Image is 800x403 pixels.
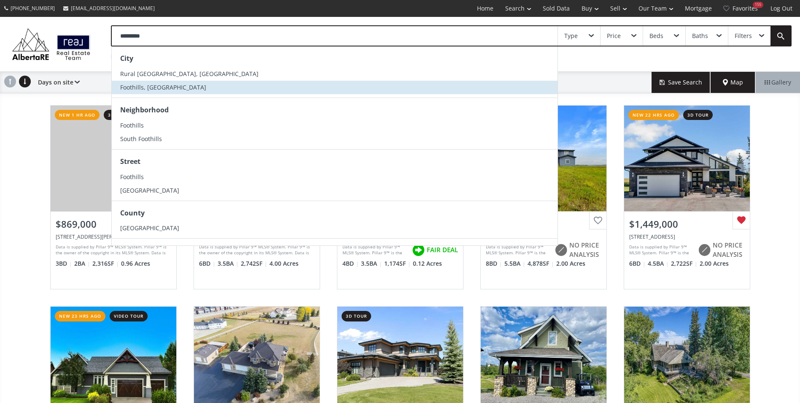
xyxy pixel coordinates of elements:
span: 6 BD [629,259,646,268]
div: Data is supplied by Pillar 9™ MLS® System. Pillar 9™ is the owner of the copyright in its MLS® Sy... [56,244,169,256]
div: Beds [649,33,663,39]
span: Foothills [120,173,144,181]
span: Foothills, [GEOGRAPHIC_DATA] [120,83,206,91]
strong: County [120,208,145,218]
div: Gallery [755,72,800,93]
span: NO PRICE ANALYSIS [569,241,601,259]
div: 319 Lansdown Estates, Rural Rocky View County, AB T2P 2G7 [629,233,745,240]
span: 2.00 Acres [556,259,585,268]
div: Data is supplied by Pillar 9™ MLS® System. Pillar 9™ is the owner of the copyright in its MLS® Sy... [199,244,312,256]
a: [EMAIL_ADDRESS][DOMAIN_NAME] [59,0,159,16]
div: Filters [735,33,752,39]
img: rating icon [696,242,713,259]
div: Map [711,72,755,93]
strong: Street [120,157,140,166]
span: 4 BD [342,259,359,268]
div: $869,000 [56,218,171,231]
span: 3 BD [56,259,72,268]
span: 4.00 Acres [269,259,299,268]
div: 155 [753,2,763,8]
span: [PHONE_NUMBER] [11,5,55,12]
a: new 1 hr ago3d tour$869,000[STREET_ADDRESS][PERSON_NAME]Data is supplied by Pillar 9™ MLS® System... [42,97,185,298]
span: 5.5 BA [504,259,525,268]
span: Rural [GEOGRAPHIC_DATA], [GEOGRAPHIC_DATA] [120,70,259,78]
span: NO PRICE ANALYSIS [713,241,745,259]
span: 2,742 SF [241,259,267,268]
strong: Neighborhood [120,105,169,114]
span: 8 BD [486,259,502,268]
img: rating icon [552,242,569,259]
span: 4.5 BA [648,259,669,268]
span: 2.00 Acres [700,259,729,268]
span: 3.5 BA [218,259,239,268]
span: 4,878 SF [528,259,554,268]
a: new 22 hrs ago3d tour$1,449,000[STREET_ADDRESS]Data is supplied by Pillar 9™ MLS® System. Pillar ... [615,97,759,298]
span: Map [723,78,743,87]
span: 3.5 BA [361,259,382,268]
img: Logo [8,26,94,62]
span: 2,722 SF [671,259,698,268]
div: $1,449,000 [629,218,745,231]
div: 13 Redwood Meadows Close West, Rural Rocky View County, AB T3Z 1A3 [56,233,171,240]
span: 2 BA [74,259,90,268]
img: rating icon [410,242,427,259]
span: 6 BD [199,259,215,268]
div: Price [607,33,621,39]
span: [EMAIL_ADDRESS][DOMAIN_NAME] [71,5,155,12]
div: Data is supplied by Pillar 9™ MLS® System. Pillar 9™ is the owner of the copyright in its MLS® Sy... [342,244,408,256]
div: Data is supplied by Pillar 9™ MLS® System. Pillar 9™ is the owner of the copyright in its MLS® Sy... [486,244,550,256]
strong: City [120,54,133,63]
span: 1,174 SF [384,259,411,268]
span: 0.12 Acres [413,259,442,268]
button: Save Search [652,72,711,93]
span: 0.96 Acres [121,259,150,268]
div: Days on site [34,72,80,93]
span: Gallery [765,78,791,87]
span: [GEOGRAPHIC_DATA] [120,186,179,194]
span: [GEOGRAPHIC_DATA] [120,224,179,232]
div: Type [564,33,578,39]
span: Foothills [120,121,144,129]
div: Data is supplied by Pillar 9™ MLS® System. Pillar 9™ is the owner of the copyright in its MLS® Sy... [629,244,694,256]
span: South Foothills [120,135,162,143]
div: Baths [692,33,708,39]
div: [GEOGRAPHIC_DATA], [GEOGRAPHIC_DATA] [111,51,234,63]
span: FAIR DEAL [427,245,458,254]
span: 2,316 SF [92,259,119,268]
